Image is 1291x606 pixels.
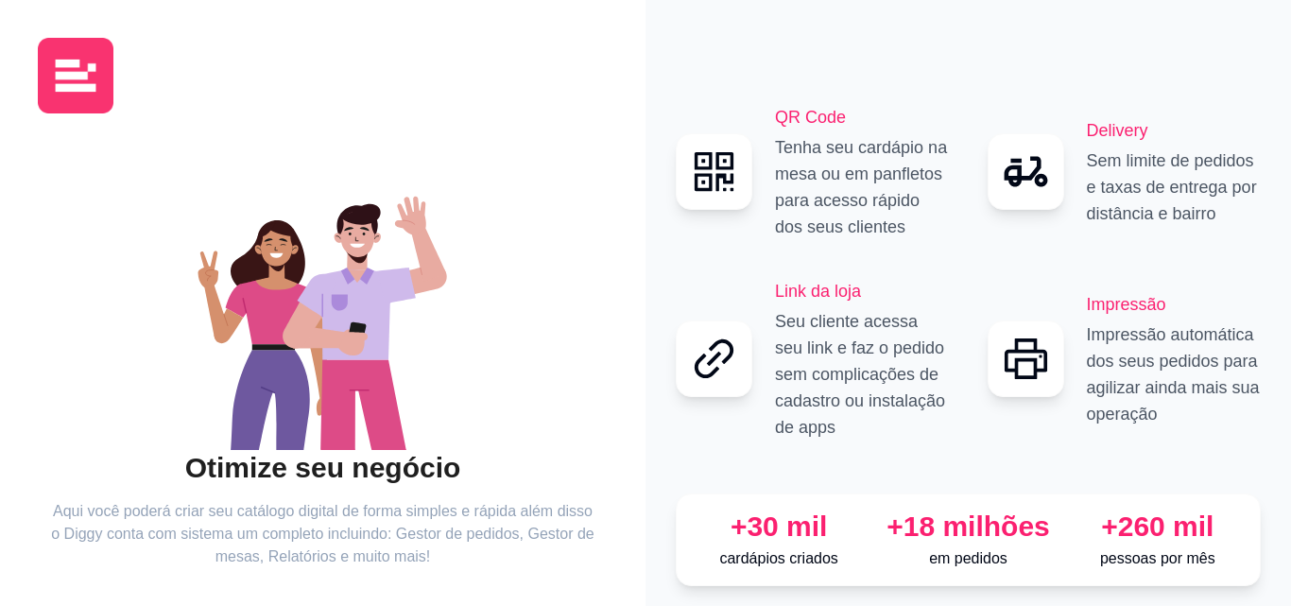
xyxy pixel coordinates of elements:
img: logo [38,38,113,113]
div: +30 mil [692,510,866,544]
div: animation [51,166,595,450]
p: cardápios criados [692,547,866,570]
h2: Link da loja [775,278,950,304]
p: Impressão automática dos seus pedidos para agilizar ainda mais sua operação [1087,321,1262,427]
p: Sem limite de pedidos e taxas de entrega por distância e bairro [1087,147,1262,227]
p: em pedidos [881,547,1055,570]
div: +260 mil [1071,510,1245,544]
article: Aqui você poderá criar seu catálogo digital de forma simples e rápida além disso o Diggy conta co... [51,500,595,568]
div: +18 milhões [881,510,1055,544]
p: pessoas por mês [1071,547,1245,570]
h2: Impressão [1087,291,1262,318]
p: Tenha seu cardápio na mesa ou em panfletos para acesso rápido dos seus clientes [775,134,950,240]
h2: QR Code [775,104,950,130]
h2: Otimize seu negócio [51,450,595,486]
h2: Delivery [1087,117,1262,144]
p: Seu cliente acessa seu link e faz o pedido sem complicações de cadastro ou instalação de apps [775,308,950,441]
